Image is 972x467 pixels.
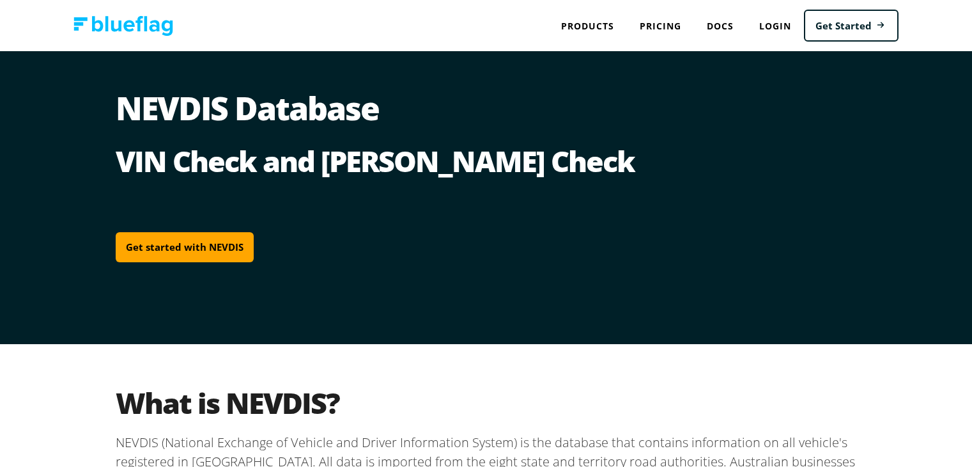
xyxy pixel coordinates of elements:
[746,13,804,39] a: Login to Blue Flag application
[116,143,857,178] h2: VIN Check and [PERSON_NAME] Check
[694,13,746,39] a: Docs
[116,92,857,143] h1: NEVDIS Database
[627,13,694,39] a: Pricing
[73,16,173,36] img: Blue Flag logo
[548,13,627,39] div: Products
[116,232,254,262] a: Get started with NEVDIS
[116,385,857,420] h2: What is NEVDIS?
[804,10,899,42] a: Get Started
